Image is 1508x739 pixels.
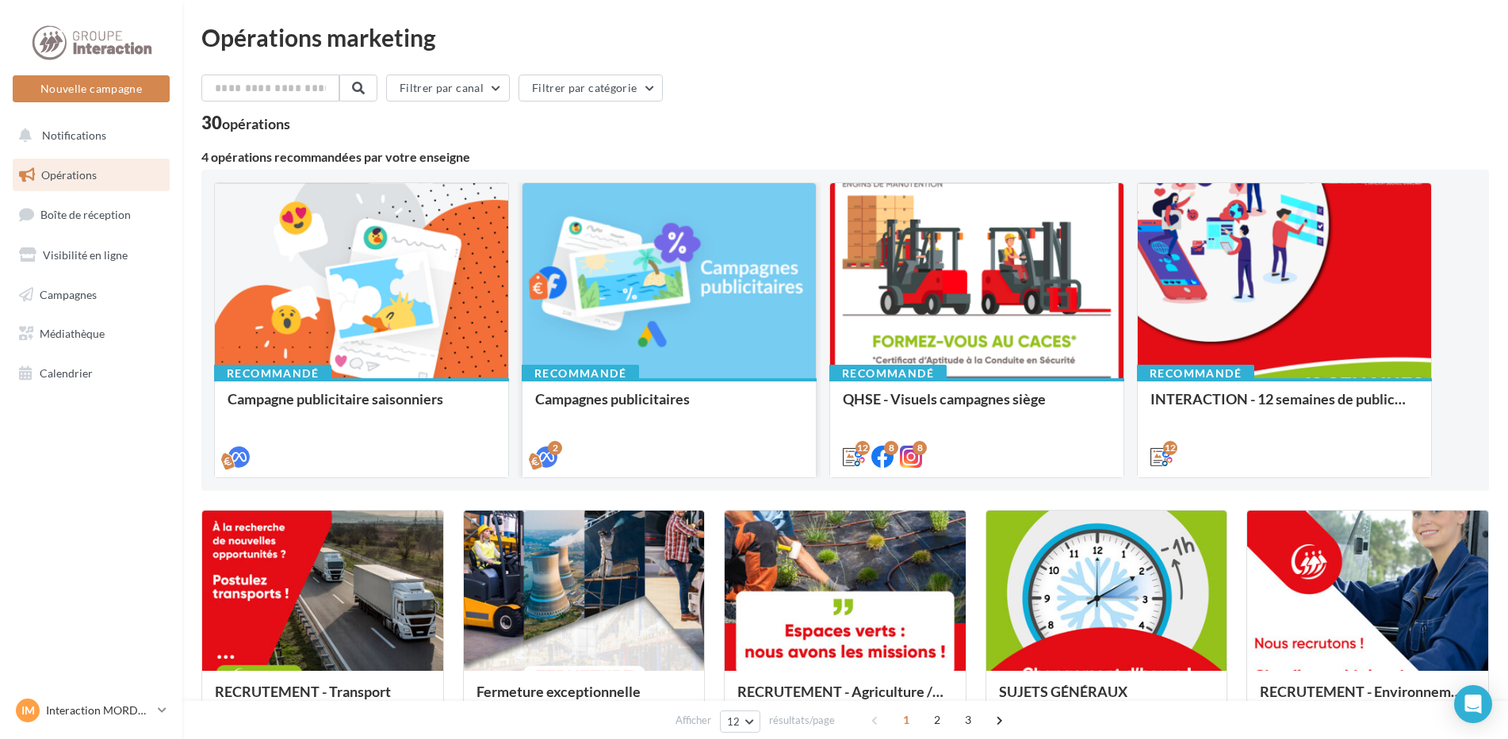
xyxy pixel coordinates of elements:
div: Opérations marketing [201,25,1489,49]
button: 12 [720,710,760,733]
button: Filtrer par canal [386,75,510,101]
span: Médiathèque [40,327,105,340]
div: Recommandé [522,365,639,382]
span: Afficher [676,713,711,728]
span: résultats/page [769,713,835,728]
div: opérations [222,117,290,131]
a: Visibilité en ligne [10,239,173,272]
span: Campagnes [40,287,97,301]
a: Campagnes [10,278,173,312]
span: 1 [894,707,919,733]
div: Campagnes publicitaires [535,391,803,423]
a: Calendrier [10,357,173,390]
span: IM [21,703,35,718]
div: Open Intercom Messenger [1454,685,1492,723]
button: Filtrer par catégorie [519,75,663,101]
div: 2 [548,441,562,455]
div: Recommandé [1137,365,1254,382]
span: Notifications [42,128,106,142]
p: Interaction MORDELLES [46,703,151,718]
span: Opérations [41,168,97,182]
div: RECRUTEMENT - Transport [215,683,431,715]
div: 12 [855,441,870,455]
div: 4 opérations recommandées par votre enseigne [201,151,1489,163]
a: Boîte de réception [10,197,173,232]
div: INTERACTION - 12 semaines de publication [1150,391,1418,423]
span: 12 [727,715,741,728]
div: RECRUTEMENT - Agriculture / Espaces verts [737,683,953,715]
a: IM Interaction MORDELLES [13,695,170,726]
div: 8 [913,441,927,455]
span: Visibilité en ligne [43,248,128,262]
span: 2 [924,707,950,733]
div: Recommandé [829,365,947,382]
button: Notifications [10,119,166,152]
a: Opérations [10,159,173,192]
div: 30 [201,114,290,132]
div: QHSE - Visuels campagnes siège [843,391,1111,423]
div: Fermeture exceptionnelle [477,683,692,715]
div: 12 [1163,441,1177,455]
a: Médiathèque [10,317,173,350]
div: Recommandé [214,365,331,382]
div: RECRUTEMENT - Environnement [1260,683,1475,715]
span: Calendrier [40,366,93,380]
span: 3 [955,707,981,733]
div: SUJETS GÉNÉRAUX [999,683,1215,715]
button: Nouvelle campagne [13,75,170,102]
div: Campagne publicitaire saisonniers [228,391,496,423]
span: Boîte de réception [40,208,131,221]
div: 8 [884,441,898,455]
